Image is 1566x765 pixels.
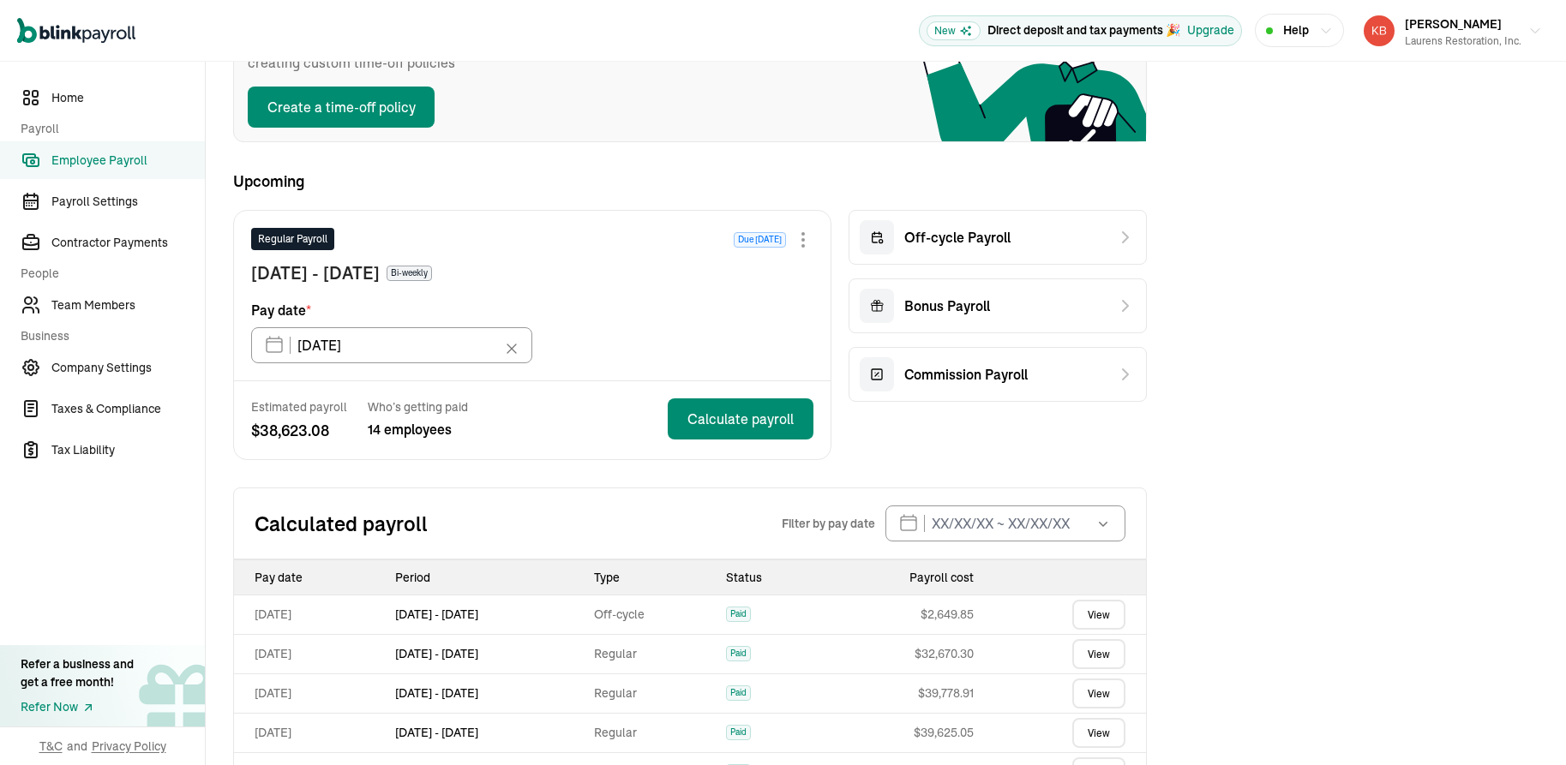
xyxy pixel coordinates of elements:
[734,232,786,248] span: Due [DATE]
[782,515,875,532] span: Filter by pay date
[1072,600,1125,630] a: View
[1281,580,1566,765] iframe: Chat Widget
[1072,718,1125,748] a: View
[388,673,587,713] td: [DATE] - [DATE]
[51,400,205,418] span: Taxes & Compliance
[233,170,1147,193] span: Upcoming
[388,713,587,752] td: [DATE] - [DATE]
[587,560,719,595] th: Type
[904,364,1028,385] span: Commission Payroll
[92,738,166,755] span: Privacy Policy
[388,560,587,595] th: Period
[21,655,134,691] div: Refer a business and get a free month!
[726,607,751,622] span: Paid
[587,673,719,713] td: Regular
[719,560,821,595] th: Status
[21,265,195,283] span: People
[927,21,981,40] span: New
[21,120,195,138] span: Payroll
[234,560,388,595] th: Pay date
[251,300,311,320] span: Pay date
[251,260,380,286] span: [DATE] - [DATE]
[668,398,813,439] button: Calculate payroll
[1405,16,1502,32] span: [PERSON_NAME]
[234,595,388,634] td: [DATE]
[234,634,388,673] td: [DATE]
[587,595,719,634] td: Off-cycle
[726,685,751,701] span: Paid
[21,698,134,716] a: Refer Now
[1072,639,1125,669] a: View
[726,646,751,661] span: Paid
[885,505,1125,541] input: XX/XX/XX ~ XX/XX/XX
[51,296,205,314] span: Team Members
[248,87,435,128] button: Create a time-off policy
[914,725,974,740] span: $ 39,625.05
[1357,9,1549,52] button: [PERSON_NAME]Laurens Restoration, Inc.
[915,646,974,661] span: $ 32,670.30
[388,595,587,634] td: [DATE] - [DATE]
[39,738,63,755] span: T&C
[51,152,205,170] span: Employee Payroll
[987,21,1180,39] p: Direct deposit and tax payments 🎉
[51,441,205,459] span: Tax Liability
[1283,21,1309,39] span: Help
[387,266,432,281] span: Bi-weekly
[587,713,719,752] td: Regular
[255,510,782,537] h2: Calculated payroll
[368,398,468,415] span: Who’s getting paid
[1255,14,1344,47] button: Help
[234,673,388,713] td: [DATE]
[726,725,751,740] span: Paid
[21,327,195,345] span: Business
[921,607,974,622] span: $ 2,649.85
[368,419,468,439] span: 14 employees
[51,359,205,377] span: Company Settings
[251,398,347,415] span: Estimated payroll
[51,234,205,252] span: Contractor Payments
[51,89,205,107] span: Home
[904,227,1011,248] span: Off-cycle Payroll
[918,685,974,701] span: $ 39,778.91
[17,6,135,56] nav: Global
[258,231,327,247] span: Regular Payroll
[51,193,205,211] span: Payroll Settings
[251,419,347,442] span: $ 38,623.08
[1405,33,1521,49] div: Laurens Restoration, Inc.
[1072,678,1125,708] a: View
[821,560,981,595] th: Payroll cost
[251,327,532,363] input: XX/XX/XX
[904,296,990,316] span: Bonus Payroll
[1187,21,1234,39] button: Upgrade
[234,713,388,752] td: [DATE]
[388,634,587,673] td: [DATE] - [DATE]
[587,634,719,673] td: Regular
